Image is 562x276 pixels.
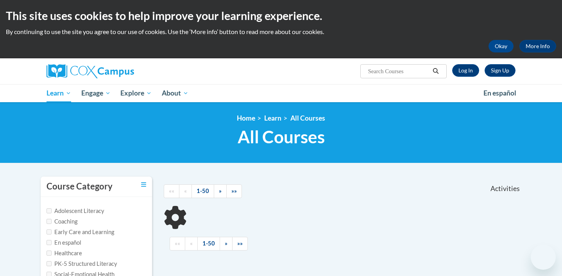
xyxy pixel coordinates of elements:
[219,188,222,194] span: »
[367,67,430,76] input: Search Courses
[164,184,179,198] a: Begining
[47,180,113,193] h3: Course Category
[179,184,192,198] a: Previous
[47,64,195,78] a: Cox Campus
[157,84,193,102] a: About
[120,88,152,98] span: Explore
[225,240,227,247] span: »
[162,88,188,98] span: About
[490,184,520,193] span: Activities
[531,245,556,270] iframe: Button to launch messaging window
[483,89,516,97] span: En español
[170,237,185,251] a: Begining
[115,84,157,102] a: Explore
[519,40,556,52] a: More Info
[489,40,514,52] button: Okay
[81,88,111,98] span: Engage
[47,207,104,215] label: Adolescent Literacy
[47,261,52,266] input: Checkbox for Options
[47,260,117,268] label: PK-5 Structured Literacy
[35,84,527,102] div: Main menu
[47,64,134,78] img: Cox Campus
[47,88,71,98] span: Learn
[175,240,180,247] span: ««
[47,249,82,258] label: Healthcare
[41,84,76,102] a: Learn
[141,180,146,189] a: Toggle collapse
[47,240,52,245] input: Checkbox for Options
[197,237,220,251] a: 1-50
[226,184,242,198] a: End
[290,114,325,122] a: All Courses
[169,188,174,194] span: ««
[6,8,556,23] h2: This site uses cookies to help improve your learning experience.
[192,184,214,198] a: 1-50
[237,240,243,247] span: »»
[76,84,116,102] a: Engage
[485,64,515,77] a: Register
[190,240,193,247] span: «
[47,219,52,224] input: Checkbox for Options
[264,114,281,122] a: Learn
[231,188,237,194] span: »»
[47,217,77,226] label: Coaching
[238,126,325,147] span: All Courses
[47,238,81,247] label: En español
[185,237,198,251] a: Previous
[478,85,521,101] a: En español
[47,229,52,235] input: Checkbox for Options
[47,208,52,213] input: Checkbox for Options
[452,64,479,77] a: Log In
[220,237,233,251] a: Next
[237,114,255,122] a: Home
[232,237,248,251] a: End
[47,228,114,236] label: Early Care and Learning
[6,27,556,36] p: By continuing to use the site you agree to our use of cookies. Use the ‘More info’ button to read...
[184,188,187,194] span: «
[430,67,442,76] button: Search
[214,184,227,198] a: Next
[47,251,52,256] input: Checkbox for Options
